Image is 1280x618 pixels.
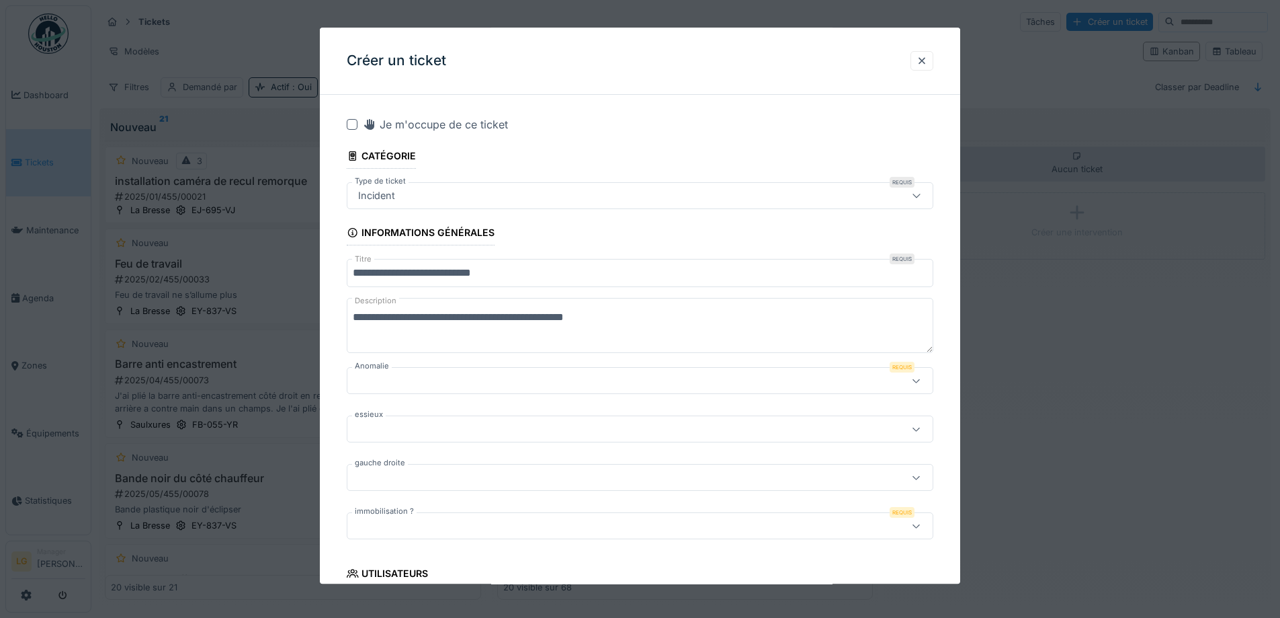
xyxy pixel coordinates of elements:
div: Informations générales [347,223,495,245]
div: Requis [890,254,914,265]
label: immobilisation ? [352,506,417,518]
div: Incident [353,188,400,203]
label: gauche droite [352,458,408,469]
label: Anomalie [352,361,392,373]
h3: Créer un ticket [347,52,446,69]
label: essieux [352,410,386,421]
div: Catégorie [347,146,416,169]
div: Requis [890,362,914,373]
div: Utilisateurs [347,564,428,587]
label: Description [352,293,399,310]
label: Type de ticket [352,176,409,187]
div: Je m'occupe de ce ticket [363,116,508,132]
div: Requis [890,177,914,188]
div: Requis [890,508,914,518]
label: Titre [352,254,374,266]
